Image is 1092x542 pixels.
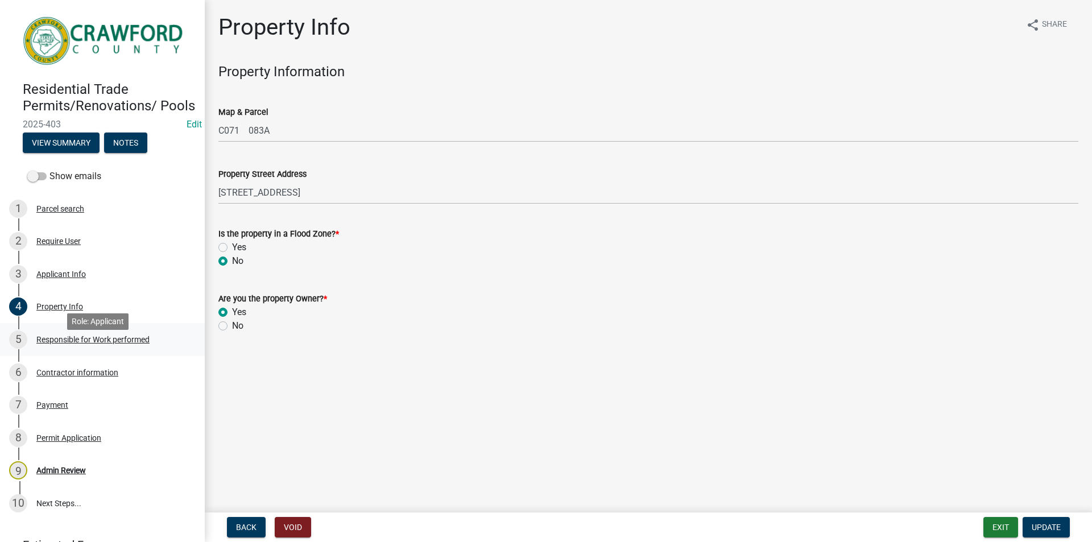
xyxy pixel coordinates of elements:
button: Back [227,517,266,537]
div: Parcel search [36,205,84,213]
label: Show emails [27,169,101,183]
div: Payment [36,401,68,409]
span: Update [1032,523,1061,532]
div: 3 [9,265,27,283]
div: Role: Applicant [67,313,129,330]
div: 9 [9,461,27,479]
div: 5 [9,330,27,349]
label: Are you the property Owner? [218,295,327,303]
h1: Property Info [218,14,350,41]
label: No [232,254,243,268]
div: Contractor information [36,369,118,376]
label: Yes [232,241,246,254]
i: share [1026,18,1040,32]
div: 8 [9,429,27,447]
span: Share [1042,18,1067,32]
div: Admin Review [36,466,86,474]
button: View Summary [23,133,100,153]
div: 10 [9,494,27,512]
label: Is the property in a Flood Zone? [218,230,339,238]
h4: Residential Trade Permits/Renovations/ Pools [23,81,196,114]
div: 6 [9,363,27,382]
div: 2 [9,232,27,250]
wm-modal-confirm: Notes [104,139,147,148]
h4: Property Information [218,64,1078,80]
div: 7 [9,396,27,414]
img: Crawford County, Georgia [23,12,187,69]
button: Void [275,517,311,537]
div: Require User [36,237,81,245]
wm-modal-confirm: Summary [23,139,100,148]
div: 4 [9,297,27,316]
label: Property Street Address [218,171,307,179]
span: 2025-403 [23,119,182,130]
div: Property Info [36,303,83,311]
button: Exit [983,517,1018,537]
div: Applicant Info [36,270,86,278]
span: Back [236,523,257,532]
button: Notes [104,133,147,153]
label: No [232,319,243,333]
button: shareShare [1017,14,1076,36]
div: 1 [9,200,27,218]
div: Permit Application [36,434,101,442]
label: Map & Parcel [218,109,268,117]
div: Responsible for Work performed [36,336,150,344]
label: Yes [232,305,246,319]
wm-modal-confirm: Edit Application Number [187,119,202,130]
a: Edit [187,119,202,130]
button: Update [1023,517,1070,537]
